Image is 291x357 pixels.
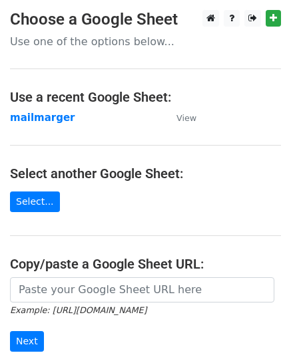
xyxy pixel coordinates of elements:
[10,112,75,124] a: mailmarger
[176,113,196,123] small: View
[10,305,146,315] small: Example: [URL][DOMAIN_NAME]
[10,89,281,105] h4: Use a recent Google Sheet:
[163,112,196,124] a: View
[10,277,274,302] input: Paste your Google Sheet URL here
[10,331,44,352] input: Next
[10,10,281,29] h3: Choose a Google Sheet
[10,35,281,49] p: Use one of the options below...
[10,256,281,272] h4: Copy/paste a Google Sheet URL:
[10,191,60,212] a: Select...
[10,166,281,181] h4: Select another Google Sheet:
